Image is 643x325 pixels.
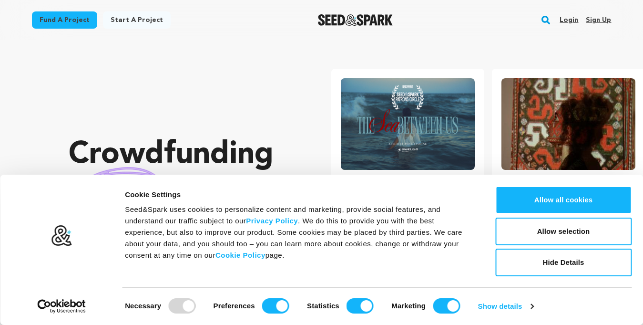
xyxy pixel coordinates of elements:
img: Seed&Spark Logo Dark Mode [318,14,393,26]
strong: Preferences [214,302,255,310]
a: Show details [478,299,533,314]
img: hand sketched image [69,167,169,219]
strong: Statistics [307,302,339,310]
a: Start a project [103,11,171,29]
a: Privacy Policy [246,217,298,225]
a: Cookie Policy [215,251,265,259]
legend: Consent Selection [124,294,125,295]
div: Cookie Settings [125,189,474,200]
button: Allow all cookies [495,186,632,214]
a: Usercentrics Cookiebot - opens in a new window [20,299,103,314]
a: Fund a project [32,11,97,29]
img: logo [51,225,72,247]
button: Allow selection [495,218,632,245]
img: The Dragon Under Our Feet image [501,78,635,170]
button: Hide Details [495,249,632,276]
img: The Sea Between Us image [341,78,475,170]
p: Crowdfunding that . [69,136,293,251]
strong: Marketing [391,302,426,310]
strong: Necessary [125,302,161,310]
a: Login [560,12,578,28]
div: Seed&Spark uses cookies to personalize content and marketing, provide social features, and unders... [125,204,474,261]
a: Seed&Spark Homepage [318,14,393,26]
a: Sign up [586,12,611,28]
